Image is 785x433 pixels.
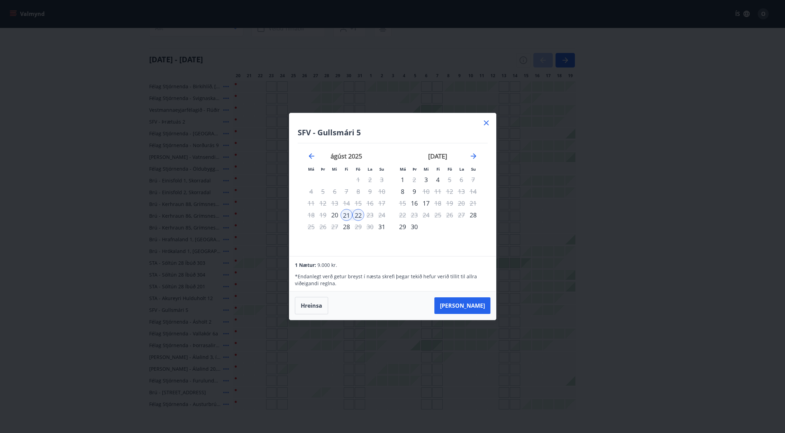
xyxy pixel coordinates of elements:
[420,186,432,197] div: Aðeins útritun í boði
[352,209,364,221] td: Selected as end date. föstudagur, 22. ágúst 2025
[444,197,455,209] td: Not available. föstudagur, 19. september 2025
[455,174,467,186] td: Not available. laugardagur, 6. september 2025
[413,166,417,172] small: Þr
[364,186,376,197] td: Not available. laugardagur, 9. ágúst 2025
[408,174,420,186] td: Choose þriðjudagur, 2. september 2025 as your check-out date. It’s available.
[341,221,352,233] td: Choose fimmtudagur, 28. ágúst 2025 as your check-out date. It’s available.
[420,174,432,186] td: Choose miðvikudagur, 3. september 2025 as your check-out date. It’s available.
[341,221,352,233] div: Aðeins innritun í boði
[408,197,420,209] div: Aðeins innritun í boði
[352,174,364,186] td: Not available. föstudagur, 1. ágúst 2025
[329,186,341,197] td: Not available. miðvikudagur, 6. ágúst 2025
[379,166,384,172] small: Su
[471,166,476,172] small: Su
[444,174,455,186] div: Aðeins útritun í boði
[397,174,408,186] div: 1
[308,166,314,172] small: Má
[376,221,388,233] td: Choose sunnudagur, 31. ágúst 2025 as your check-out date. It’s available.
[444,209,455,221] td: Not available. föstudagur, 26. september 2025
[432,209,444,221] td: Not available. fimmtudagur, 25. september 2025
[432,186,444,197] td: Not available. fimmtudagur, 11. september 2025
[376,197,388,209] td: Not available. sunnudagur, 17. ágúst 2025
[455,209,467,221] td: Not available. laugardagur, 27. september 2025
[408,186,420,197] td: Choose þriðjudagur, 9. september 2025 as your check-out date. It’s available.
[444,174,455,186] td: Choose föstudagur, 5. september 2025 as your check-out date. It’s available.
[408,197,420,209] td: Choose þriðjudagur, 16. september 2025 as your check-out date. It’s available.
[467,197,479,209] td: Not available. sunnudagur, 21. september 2025
[424,166,429,172] small: Mi
[352,197,364,209] td: Not available. föstudagur, 15. ágúst 2025
[317,197,329,209] td: Not available. þriðjudagur, 12. ágúst 2025
[352,186,364,197] td: Not available. föstudagur, 8. ágúst 2025
[341,209,352,221] td: Selected as start date. fimmtudagur, 21. ágúst 2025
[432,174,444,186] td: Choose fimmtudagur, 4. september 2025 as your check-out date. It’s available.
[436,166,440,172] small: Fi
[455,186,467,197] td: Not available. laugardagur, 13. september 2025
[397,221,408,233] td: Choose mánudagur, 29. september 2025 as your check-out date. It’s available.
[428,152,447,160] strong: [DATE]
[295,262,316,268] span: 1 Nætur:
[364,174,376,186] td: Not available. laugardagur, 2. ágúst 2025
[332,166,337,172] small: Mi
[376,186,388,197] td: Not available. sunnudagur, 10. ágúst 2025
[356,166,360,172] small: Fö
[376,174,388,186] td: Not available. sunnudagur, 3. ágúst 2025
[459,166,464,172] small: La
[455,197,467,209] td: Not available. laugardagur, 20. september 2025
[298,127,488,137] h4: SFV - Gullsmári 5
[341,186,352,197] td: Not available. fimmtudagur, 7. ágúst 2025
[329,209,341,221] div: Aðeins innritun í boði
[467,209,479,221] div: Aðeins innritun í boði
[408,174,420,186] div: Aðeins útritun í boði
[364,197,376,209] td: Not available. laugardagur, 16. ágúst 2025
[397,186,408,197] div: Aðeins innritun í boði
[420,209,432,221] td: Not available. miðvikudagur, 24. september 2025
[317,262,337,268] span: 9.000 kr.
[345,166,348,172] small: Fi
[341,209,352,221] div: 21
[329,221,341,233] td: Not available. miðvikudagur, 27. ágúst 2025
[408,186,420,197] div: 9
[408,221,420,233] div: 30
[321,166,325,172] small: Þr
[420,197,432,209] td: Choose miðvikudagur, 17. september 2025 as your check-out date. It’s available.
[444,186,455,197] td: Not available. föstudagur, 12. september 2025
[364,209,376,221] td: Not available. laugardagur, 23. ágúst 2025
[331,152,362,160] strong: ágúst 2025
[397,221,408,233] div: 29
[432,197,444,209] td: Choose fimmtudagur, 18. september 2025 as your check-out date. It’s available.
[368,166,372,172] small: La
[305,221,317,233] td: Not available. mánudagur, 25. ágúst 2025
[376,209,388,221] td: Not available. sunnudagur, 24. ágúst 2025
[434,297,490,314] button: [PERSON_NAME]
[397,186,408,197] td: Choose mánudagur, 8. september 2025 as your check-out date. It’s available.
[408,221,420,233] td: Choose þriðjudagur, 30. september 2025 as your check-out date. It’s available.
[448,166,452,172] small: Fö
[352,209,364,221] div: Aðeins útritun í boði
[329,209,341,221] td: Choose miðvikudagur, 20. ágúst 2025 as your check-out date. It’s available.
[469,152,478,160] div: Move forward to switch to the next month.
[397,174,408,186] td: Choose mánudagur, 1. september 2025 as your check-out date. It’s available.
[317,209,329,221] td: Not available. þriðjudagur, 19. ágúst 2025
[307,152,316,160] div: Move backward to switch to the previous month.
[467,186,479,197] td: Not available. sunnudagur, 14. september 2025
[432,174,444,186] div: 4
[341,197,352,209] td: Not available. fimmtudagur, 14. ágúst 2025
[432,197,444,209] div: Aðeins útritun í boði
[397,209,408,221] td: Not available. mánudagur, 22. september 2025
[467,174,479,186] td: Not available. sunnudagur, 7. september 2025
[397,197,408,209] td: Not available. mánudagur, 15. september 2025
[400,166,406,172] small: Má
[408,209,420,221] td: Not available. þriðjudagur, 23. september 2025
[295,297,328,314] button: Hreinsa
[317,221,329,233] td: Not available. þriðjudagur, 26. ágúst 2025
[298,143,488,248] div: Calendar
[305,186,317,197] td: Not available. mánudagur, 4. ágúst 2025
[329,197,341,209] td: Not available. miðvikudagur, 13. ágúst 2025
[420,197,432,209] div: 17
[305,197,317,209] td: Not available. mánudagur, 11. ágúst 2025
[352,221,364,233] div: Aðeins útritun í boði
[364,221,376,233] td: Not available. laugardagur, 30. ágúst 2025
[305,209,317,221] td: Not available. mánudagur, 18. ágúst 2025
[317,186,329,197] td: Not available. þriðjudagur, 5. ágúst 2025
